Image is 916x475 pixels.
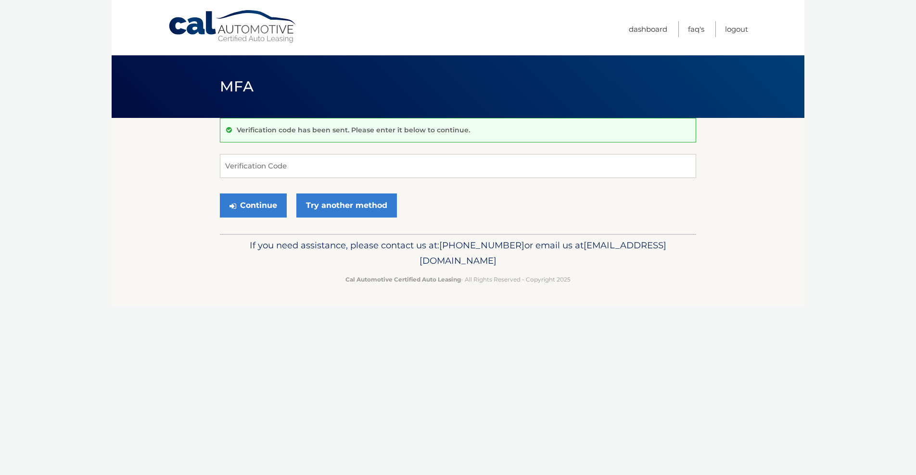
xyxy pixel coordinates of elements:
[725,21,748,37] a: Logout
[220,77,254,95] span: MFA
[168,10,298,44] a: Cal Automotive
[226,274,690,284] p: - All Rights Reserved - Copyright 2025
[688,21,704,37] a: FAQ's
[226,238,690,269] p: If you need assistance, please contact us at: or email us at
[345,276,461,283] strong: Cal Automotive Certified Auto Leasing
[220,154,696,178] input: Verification Code
[420,240,666,266] span: [EMAIL_ADDRESS][DOMAIN_NAME]
[629,21,667,37] a: Dashboard
[220,193,287,218] button: Continue
[439,240,524,251] span: [PHONE_NUMBER]
[296,193,397,218] a: Try another method
[237,126,470,134] p: Verification code has been sent. Please enter it below to continue.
